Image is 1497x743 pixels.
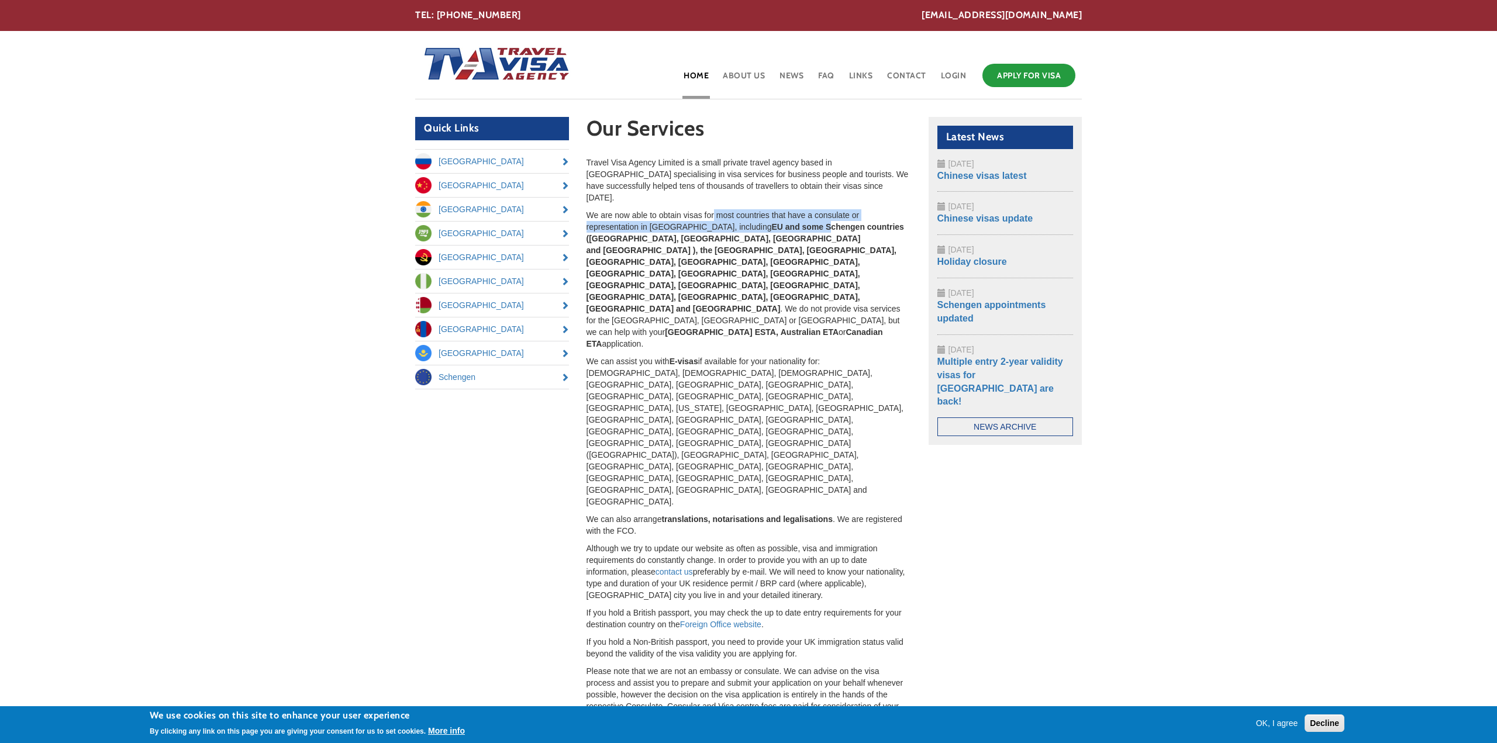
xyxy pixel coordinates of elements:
[1305,714,1344,732] button: Decline
[937,300,1046,323] a: Schengen appointments updated
[922,9,1082,22] a: [EMAIL_ADDRESS][DOMAIN_NAME]
[937,357,1063,407] a: Multiple entry 2-year validity visas for [GEOGRAPHIC_DATA] are back!
[587,665,911,724] p: Please note that we are not an embassy or consulate. We can advise on the visa process and assist...
[817,61,836,99] a: FAQ
[722,61,766,99] a: About Us
[415,198,569,221] a: [GEOGRAPHIC_DATA]
[848,61,874,99] a: Links
[587,209,911,350] p: We are now able to obtain visas for most countries that have a consulate or representation in [GE...
[948,245,974,254] span: [DATE]
[150,727,426,735] p: By clicking any link on this page you are giving your consent for us to set cookies.
[682,61,710,99] a: Home
[415,174,569,197] a: [GEOGRAPHIC_DATA]
[428,725,465,737] button: More info
[937,213,1033,223] a: Chinese visas update
[415,269,569,293] a: [GEOGRAPHIC_DATA]
[587,355,911,507] p: We can assist you with if available for your nationality for: [DEMOGRAPHIC_DATA], [DEMOGRAPHIC_DA...
[778,61,805,99] a: News
[656,567,693,576] a: contact us
[940,61,968,99] a: Login
[982,64,1075,87] a: Apply for Visa
[948,345,974,354] span: [DATE]
[680,620,761,629] a: Foreign Office website
[948,288,974,298] span: [DATE]
[150,709,465,722] h2: We use cookies on this site to enhance your user experience
[587,542,911,601] p: Although we try to update our website as often as possible, visa and immigration requirements do ...
[415,246,569,269] a: [GEOGRAPHIC_DATA]
[415,222,569,245] a: [GEOGRAPHIC_DATA]
[937,126,1074,149] h2: Latest News
[415,365,569,389] a: Schengen
[415,9,1082,22] div: TEL: [PHONE_NUMBER]
[665,327,753,337] strong: [GEOGRAPHIC_DATA]
[587,513,911,537] p: We can also arrange . We are registered with the FCO.
[415,36,571,94] img: Home
[587,636,911,659] p: If you hold a Non-British passport, you need to provide your UK immigration status valid beyond t...
[781,327,839,337] strong: Australian ETA
[937,257,1007,267] a: Holiday closure
[948,202,974,211] span: [DATE]
[587,117,911,146] h1: Our Services
[587,222,904,313] strong: EU and some Schengen countries ([GEOGRAPHIC_DATA], [GEOGRAPHIC_DATA], [GEOGRAPHIC_DATA] and [GEOG...
[415,317,569,341] a: [GEOGRAPHIC_DATA]
[415,341,569,365] a: [GEOGRAPHIC_DATA]
[587,157,911,203] p: Travel Visa Agency Limited is a small private travel agency based in [GEOGRAPHIC_DATA] specialisi...
[937,171,1027,181] a: Chinese visas latest
[948,159,974,168] span: [DATE]
[670,357,698,366] strong: E-visas
[937,417,1074,436] a: News Archive
[415,150,569,173] a: [GEOGRAPHIC_DATA]
[661,514,833,524] strong: translations, notarisations and legalisations
[886,61,927,99] a: Contact
[755,327,778,337] strong: ESTA,
[1251,717,1303,729] button: OK, I agree
[587,607,911,630] p: If you hold a British passport, you may check the up to date entry requirements for your destinat...
[415,293,569,317] a: [GEOGRAPHIC_DATA]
